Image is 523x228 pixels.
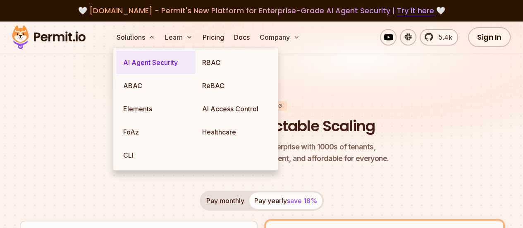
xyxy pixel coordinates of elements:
a: CLI [117,144,196,167]
a: FoAz [117,120,196,144]
a: RBAC [196,51,275,74]
button: Company [256,29,303,46]
a: Pricing [199,29,227,46]
span: [DOMAIN_NAME] - Permit's New Platform for Enterprise-Grade AI Agent Security | [89,5,434,16]
a: Docs [231,29,253,46]
a: Sign In [468,27,511,47]
a: AI Access Control [196,97,275,120]
a: 5.4k [420,29,458,46]
a: Try it here [397,5,434,16]
a: AI Agent Security [117,51,196,74]
a: Elements [117,97,196,120]
button: Solutions [113,29,158,46]
a: ABAC [117,74,196,97]
a: ReBAC [196,74,275,97]
button: Learn [162,29,196,46]
img: Permit logo [8,23,89,51]
button: Pay monthly [201,192,249,209]
div: 🤍 🤍 [20,5,503,17]
a: Healthcare [196,120,275,144]
span: 5.4k [434,32,452,42]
